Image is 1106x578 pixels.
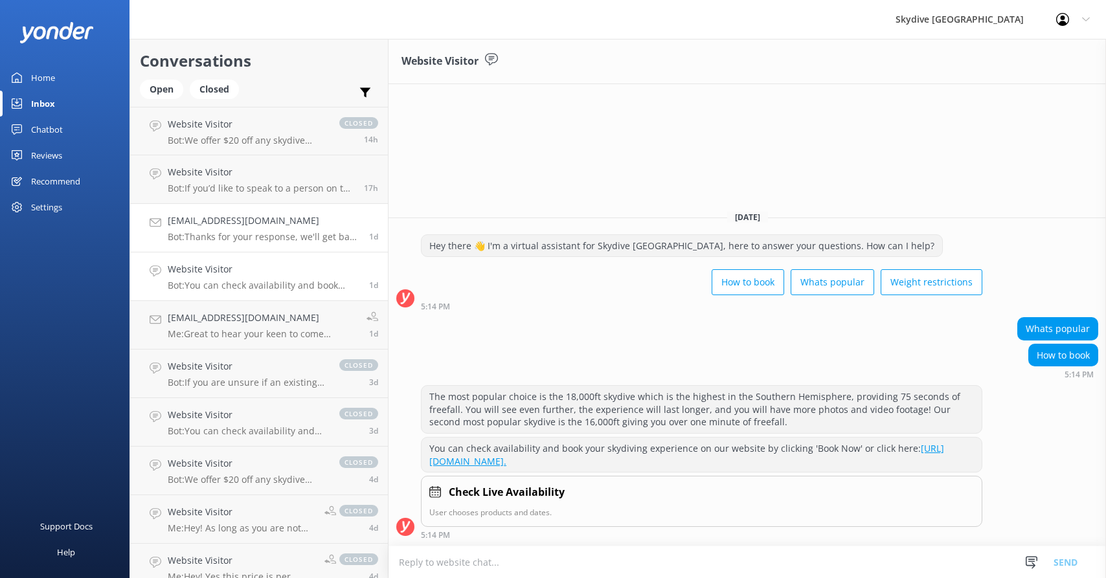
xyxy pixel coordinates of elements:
[1029,344,1098,366] div: How to book
[190,82,245,96] a: Closed
[791,269,874,295] button: Whats popular
[130,495,388,544] a: Website VisitorMe:Hey! As long as you are not congested you will be okay. You are welcome to put ...
[369,231,378,242] span: Aug 21 2025 09:05am (UTC +12:00) Pacific/Auckland
[168,359,326,373] h4: Website Visitor
[727,212,768,223] span: [DATE]
[422,438,982,472] div: You can check availability and book your skydiving experience on our website by clicking 'Book No...
[168,165,354,179] h4: Website Visitor
[339,408,378,419] span: closed
[168,474,326,485] p: Bot: We offer $20 off any skydive price for students. Please bring your student card and book usi...
[339,117,378,129] span: closed
[339,359,378,371] span: closed
[364,183,378,194] span: Aug 21 2025 03:55pm (UTC +12:00) Pacific/Auckland
[168,456,326,471] h4: Website Visitor
[31,194,62,220] div: Settings
[168,408,326,422] h4: Website Visitor
[421,303,450,311] strong: 5:14 PM
[31,142,62,168] div: Reviews
[130,204,388,252] a: [EMAIL_ADDRESS][DOMAIN_NAME]Bot:Thanks for your response, we'll get back to you as soon as we can...
[168,505,315,519] h4: Website Visitor
[369,280,378,291] span: Aug 20 2025 05:14pm (UTC +12:00) Pacific/Auckland
[168,311,357,325] h4: [EMAIL_ADDRESS][DOMAIN_NAME]
[421,302,982,311] div: Aug 20 2025 05:14pm (UTC +12:00) Pacific/Auckland
[168,425,326,437] p: Bot: You can check availability and book your skydiving experience on our website by clicking 'Bo...
[449,484,565,501] h4: Check Live Availability
[31,65,55,91] div: Home
[339,505,378,517] span: closed
[364,134,378,145] span: Aug 21 2025 06:33pm (UTC +12:00) Pacific/Auckland
[130,301,388,350] a: [EMAIL_ADDRESS][DOMAIN_NAME]Me:Great to hear your keen to come skydive with us during your short ...
[422,235,942,257] div: Hey there 👋 I'm a virtual assistant for Skydive [GEOGRAPHIC_DATA], here to answer your questions....
[190,80,239,99] div: Closed
[130,447,388,495] a: Website VisitorBot:We offer $20 off any skydive price for students. Please bring your student car...
[130,252,388,301] a: Website VisitorBot:You can check availability and book your skydiving experience on our website b...
[130,350,388,398] a: Website VisitorBot:If you are unsure if an existing medical condition or injury will affect your ...
[19,22,94,43] img: yonder-white-logo.png
[339,553,378,565] span: closed
[168,117,326,131] h4: Website Visitor
[31,117,63,142] div: Chatbot
[31,91,55,117] div: Inbox
[369,328,378,339] span: Aug 20 2025 01:15pm (UTC +12:00) Pacific/Auckland
[429,442,944,467] a: [URL][DOMAIN_NAME].
[712,269,784,295] button: How to book
[339,456,378,468] span: closed
[140,82,190,96] a: Open
[31,168,80,194] div: Recommend
[881,269,982,295] button: Weight restrictions
[40,513,93,539] div: Support Docs
[130,107,388,155] a: Website VisitorBot:We offer $20 off any skydive price for students. Please bring your student car...
[369,474,378,485] span: Aug 17 2025 09:13pm (UTC +12:00) Pacific/Auckland
[422,386,982,433] div: The most popular choice is the 18,000ft skydive which is the highest in the Southern Hemisphere, ...
[168,183,354,194] p: Bot: If you’d like to speak to a person on the Skydive Auckland team, please call [PHONE_NUMBER] ...
[140,80,183,99] div: Open
[168,280,359,291] p: Bot: You can check availability and book your skydiving experience on our website by clicking 'Bo...
[369,377,378,388] span: Aug 18 2025 11:45am (UTC +12:00) Pacific/Auckland
[130,398,388,447] a: Website VisitorBot:You can check availability and book your skydiving experience on our website b...
[140,49,378,73] h2: Conversations
[369,522,378,533] span: Aug 17 2025 12:08pm (UTC +12:00) Pacific/Auckland
[421,530,982,539] div: Aug 20 2025 05:14pm (UTC +12:00) Pacific/Auckland
[168,214,359,228] h4: [EMAIL_ADDRESS][DOMAIN_NAME]
[168,262,359,276] h4: Website Visitor
[168,553,315,568] h4: Website Visitor
[421,531,450,539] strong: 5:14 PM
[1028,370,1098,379] div: Aug 20 2025 05:14pm (UTC +12:00) Pacific/Auckland
[1065,371,1094,379] strong: 5:14 PM
[168,135,326,146] p: Bot: We offer $20 off any skydive price for students. Please bring your student card and book usi...
[429,506,974,518] p: User chooses products and dates.
[1018,318,1098,340] div: Whats popular
[401,53,479,70] h3: Website Visitor
[130,155,388,204] a: Website VisitorBot:If you’d like to speak to a person on the Skydive Auckland team, please call [...
[168,377,326,388] p: Bot: If you are unsure if an existing medical condition or injury will affect your skydive, pleas...
[168,231,359,243] p: Bot: Thanks for your response, we'll get back to you as soon as we can during opening hours.
[369,425,378,436] span: Aug 18 2025 11:37am (UTC +12:00) Pacific/Auckland
[168,328,357,340] p: Me: Great to hear your keen to come skydive with us during your short time here in [GEOGRAPHIC_DA...
[57,539,75,565] div: Help
[168,522,315,534] p: Me: Hey! As long as you are not congested you will be okay. You are welcome to put your skydive o...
